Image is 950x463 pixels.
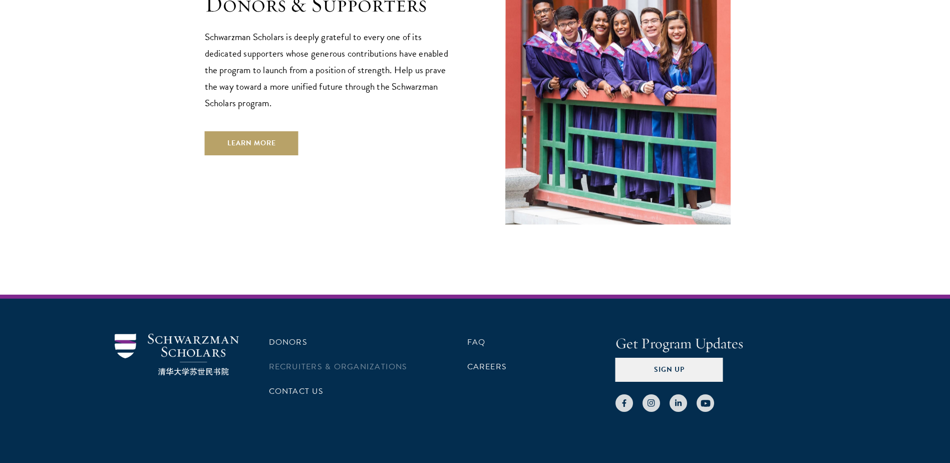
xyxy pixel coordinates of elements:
[615,358,723,382] button: Sign Up
[269,385,324,397] a: Contact Us
[269,336,307,348] a: Donors
[467,361,507,373] a: Careers
[467,336,486,348] a: FAQ
[615,334,836,354] h4: Get Program Updates
[205,29,455,111] p: Schwarzman Scholars is deeply grateful to every one of its dedicated supporters whose generous co...
[205,131,298,155] a: Learn More
[269,361,408,373] a: Recruiters & Organizations
[115,334,239,375] img: Schwarzman Scholars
